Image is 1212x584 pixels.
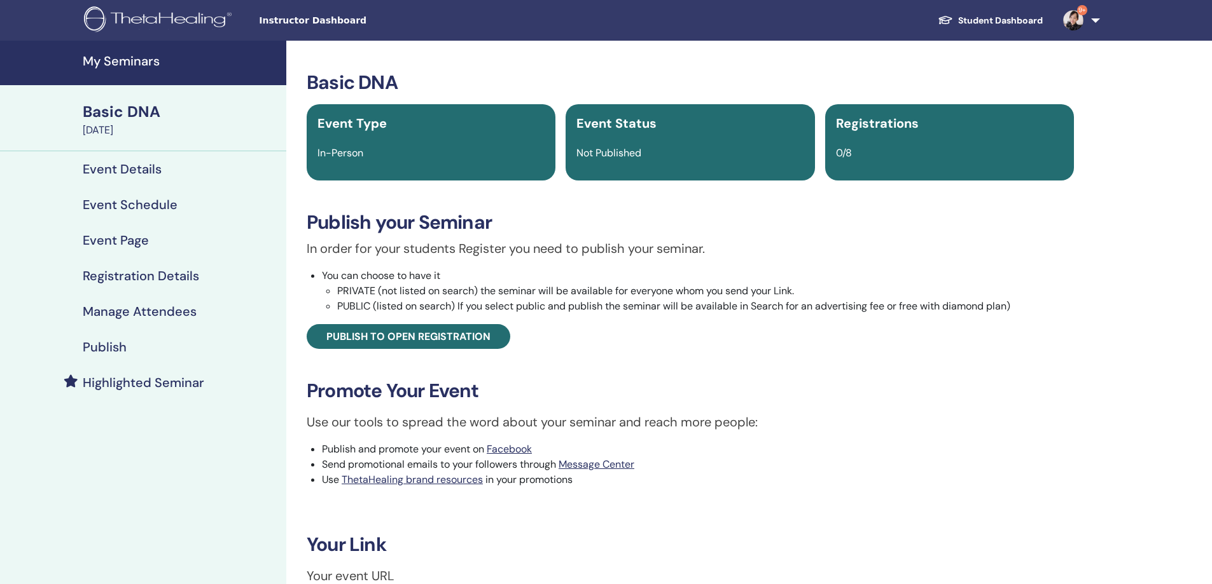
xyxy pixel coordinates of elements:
[307,379,1074,402] h3: Promote Your Event
[307,533,1074,556] h3: Your Link
[326,330,491,343] span: Publish to open registration
[576,115,657,132] span: Event Status
[307,239,1074,258] p: In order for your students Register you need to publish your seminar.
[322,442,1074,457] li: Publish and promote your event on
[317,115,387,132] span: Event Type
[83,53,279,69] h4: My Seminars
[337,283,1074,299] li: PRIVATE (not listed on search) the seminar will be available for everyone whom you send your Link.
[83,375,204,390] h4: Highlighted Seminar
[259,14,450,27] span: Instructor Dashboard
[83,268,199,283] h4: Registration Details
[322,472,1074,487] li: Use in your promotions
[83,339,127,355] h4: Publish
[307,211,1074,234] h3: Publish your Seminar
[83,233,149,248] h4: Event Page
[576,146,641,160] span: Not Published
[75,101,286,138] a: Basic DNA[DATE]
[84,6,236,35] img: logo.png
[559,458,634,471] a: Message Center
[307,71,1074,94] h3: Basic DNA
[307,412,1074,431] p: Use our tools to spread the word about your seminar and reach more people:
[83,304,197,319] h4: Manage Attendees
[337,299,1074,314] li: PUBLIC (listed on search) If you select public and publish the seminar will be available in Searc...
[322,457,1074,472] li: Send promotional emails to your followers through
[83,101,279,123] div: Basic DNA
[938,15,953,25] img: graduation-cap-white.svg
[342,473,483,486] a: ThetaHealing brand resources
[322,268,1074,314] li: You can choose to have it
[83,161,162,177] h4: Event Details
[317,146,363,160] span: In-Person
[928,9,1053,32] a: Student Dashboard
[1077,5,1087,15] span: 9+
[836,115,919,132] span: Registrations
[487,442,532,456] a: Facebook
[83,123,279,138] div: [DATE]
[1063,10,1083,31] img: default.jpg
[83,197,178,212] h4: Event Schedule
[836,146,852,160] span: 0/8
[307,324,510,349] a: Publish to open registration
